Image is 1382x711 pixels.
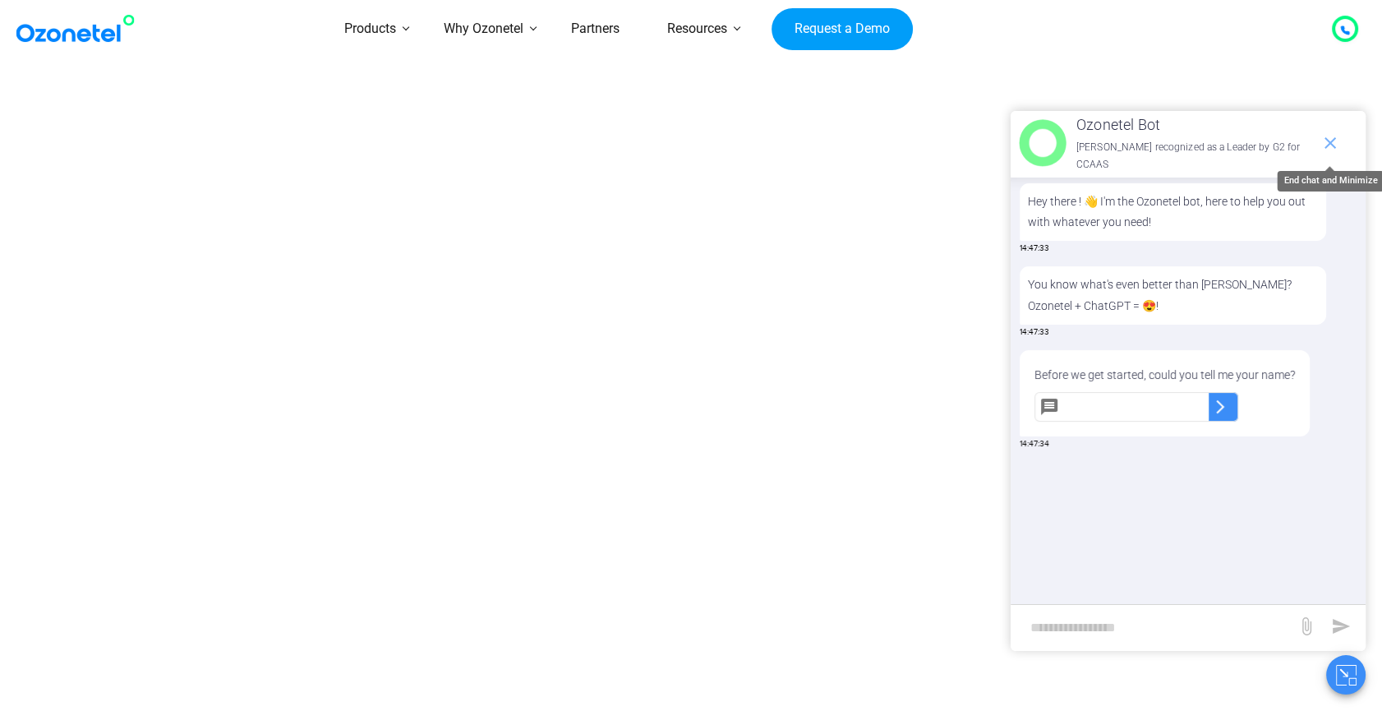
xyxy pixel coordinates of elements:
[1019,613,1288,643] div: new-msg-input
[1020,438,1049,450] span: 14:47:34
[772,8,912,51] a: Request a Demo
[1020,326,1049,339] span: 14:47:33
[1028,192,1318,233] p: Hey there ! 👋 I'm the Ozonetel bot, here to help you out with whatever you need!
[1019,119,1066,167] img: header
[1028,275,1318,316] p: You know what's even better than [PERSON_NAME]? Ozonetel + ChatGPT = 😍!
[1020,242,1049,255] span: 14:47:33
[1326,655,1366,695] button: Close chat
[1314,127,1347,159] span: end chat or minimize
[1076,139,1312,174] p: [PERSON_NAME] recognized as a Leader by G2 for CCAAS
[1034,365,1295,386] p: Before we get started, could you tell me your name?
[1076,112,1312,138] p: Ozonetel Bot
